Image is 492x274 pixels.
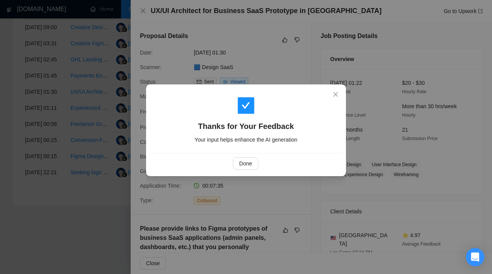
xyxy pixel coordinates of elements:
h4: Thanks for Your Feedback [158,121,334,132]
div: Open Intercom Messenger [466,248,484,266]
span: check-square [237,96,255,115]
span: Done [239,159,252,168]
button: Done [233,157,258,170]
span: close [332,91,339,97]
span: Your input helps enhance the AI generation [194,137,297,143]
button: Close [325,84,346,105]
